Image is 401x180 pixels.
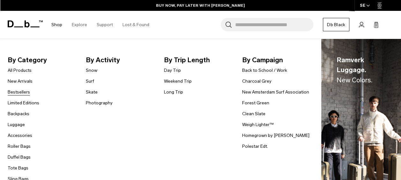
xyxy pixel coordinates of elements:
a: Long Trip [164,89,183,95]
a: New Amsterdam Surf Association [242,89,309,95]
a: Backpacks [8,110,29,117]
a: Lost & Found [123,13,149,36]
span: Ramverk Luggage. [337,55,386,85]
a: Limited Editions [8,100,39,106]
a: Duffel Bags [8,154,31,161]
span: New Colors. [337,76,372,84]
a: Tote Bags [8,165,28,171]
a: Db Black [323,18,349,31]
span: By Category [8,55,76,65]
a: Charcoal Grey [242,78,271,85]
span: By Campaign [242,55,310,65]
a: Weigh Lighter™ [242,121,274,128]
a: New Arrivals [8,78,33,85]
a: Clean Slate [242,110,265,117]
a: Photography [86,100,113,106]
a: Explore [72,13,87,36]
span: By Activity [86,55,154,65]
a: Back to School / Work [242,67,287,74]
a: Polestar Edt. [242,143,268,150]
a: Bestsellers [8,89,30,95]
a: Roller Bags [8,143,31,150]
a: Day Trip [164,67,181,74]
a: Snow [86,67,97,74]
a: Accessories [8,132,32,139]
a: Forest Green [242,100,269,106]
nav: Main Navigation [47,11,154,39]
a: Weekend Trip [164,78,192,85]
a: All Products [8,67,32,74]
a: BUY NOW, PAY LATER WITH [PERSON_NAME] [156,3,245,8]
a: Support [97,13,113,36]
span: By Trip Length [164,55,232,65]
a: Skate [86,89,98,95]
a: Homegrown by [PERSON_NAME] [242,132,309,139]
a: Surf [86,78,94,85]
a: Luggage [8,121,25,128]
a: Shop [51,13,62,36]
